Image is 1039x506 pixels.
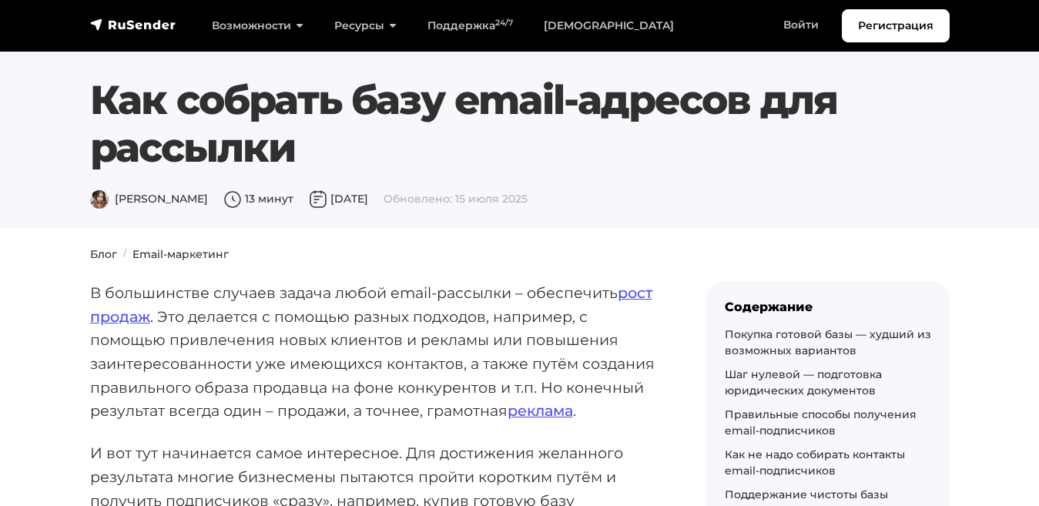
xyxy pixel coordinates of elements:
[528,10,689,42] a: [DEMOGRAPHIC_DATA]
[495,18,513,28] sup: 24/7
[90,283,652,326] a: рост продаж
[223,192,293,206] span: 13 минут
[412,10,528,42] a: Поддержка24/7
[90,247,117,261] a: Блог
[768,9,834,41] a: Войти
[842,9,950,42] a: Регистрация
[90,76,876,173] h1: Как собрать базу email-адресов для рассылки
[309,190,327,209] img: Дата публикации
[90,281,657,423] p: В большинстве случаев задача любой email-рассылки – обеспечить . Это делается с помощью разных по...
[319,10,412,42] a: Ресурсы
[81,246,959,263] nav: breadcrumb
[196,10,319,42] a: Возможности
[508,401,573,420] a: реклама
[725,407,917,437] a: Правильные способы получения email-подписчиков
[90,17,176,32] img: RuSender
[309,192,368,206] span: [DATE]
[90,192,208,206] span: [PERSON_NAME]
[725,367,882,397] a: Шаг нулевой — подготовка юридических документов
[725,327,931,357] a: Покупка готовой базы — худший из возможных вариантов
[725,300,931,314] div: Содержание
[117,246,229,263] li: Email-маркетинг
[384,192,528,206] span: Обновлено: 15 июля 2025
[725,447,905,478] a: Как не надо собирать контакты email-подписчиков
[223,190,242,209] img: Время чтения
